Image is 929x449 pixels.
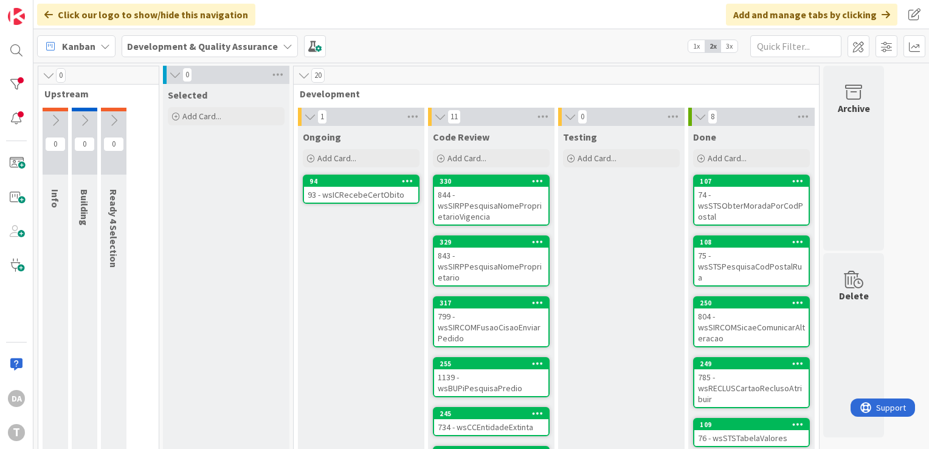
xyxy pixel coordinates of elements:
span: 1x [688,40,705,52]
span: Info [49,189,61,208]
div: 249 [700,360,809,368]
span: Selected [168,89,207,101]
div: 94 [309,177,418,186]
a: 250804 - wsSIRCOMSicaeComunicarAlteracao [693,296,810,347]
span: Add Card... [182,111,221,122]
div: 107 [700,177,809,186]
div: 317 [440,299,548,307]
span: Ready 4 Selection [108,189,120,268]
span: Code Review [433,131,489,143]
div: 108 [694,237,809,248]
div: DA [8,390,25,407]
div: 245 [440,409,548,418]
div: 76 - wsSTSTabelaValores [694,430,809,446]
a: 2551139 - wsBUPiPesquisaPredio [433,357,550,397]
span: 8 [708,110,717,124]
span: Upstream [44,88,143,100]
div: 249 [694,358,809,369]
a: 245734 - wsCCEntidadeExtinta [433,407,550,436]
div: 799 - wsSIRCOMFusaoCisaoEnviarPedido [434,308,548,346]
div: 250804 - wsSIRCOMSicaeComunicarAlteracao [694,298,809,346]
span: 0 [103,137,124,151]
div: 107 [694,176,809,187]
div: 108 [700,238,809,246]
span: Add Card... [578,153,616,164]
div: 250 [694,298,809,308]
div: 109 [700,420,809,429]
div: 329843 - wsSIRPPesquisaNomeProprietario [434,237,548,285]
div: Delete [839,288,869,303]
span: Kanban [62,39,95,54]
div: 329 [440,238,548,246]
div: 804 - wsSIRCOMSicaeComunicarAlteracao [694,308,809,346]
span: 0 [578,110,587,124]
span: Development [300,88,804,100]
a: 10875 - wsSTSPesquisaCodPostalRua [693,235,810,287]
span: 3x [721,40,737,52]
div: 843 - wsSIRPPesquisaNomeProprietario [434,248,548,285]
div: Click our logo to show/hide this navigation [37,4,255,26]
span: Ongoing [303,131,341,143]
a: 317799 - wsSIRCOMFusaoCisaoEnviarPedido [433,296,550,347]
span: Done [693,131,716,143]
span: 0 [182,68,192,82]
span: 0 [45,137,66,151]
div: 330844 - wsSIRPPesquisaNomeProprietarioVigencia [434,176,548,224]
div: 250 [700,299,809,307]
a: 330844 - wsSIRPPesquisaNomeProprietarioVigencia [433,175,550,226]
span: 11 [447,110,461,124]
div: 330 [440,177,548,186]
span: Add Card... [708,153,747,164]
a: 249785 - wsRECLUSCartaoReclusoAtribuir [693,357,810,408]
div: 249785 - wsRECLUSCartaoReclusoAtribuir [694,358,809,407]
span: Support [26,2,55,16]
div: 10774 - wsSTSObterMoradaPorCodPostal [694,176,809,224]
div: Archive [838,101,870,116]
span: Building [78,189,91,226]
span: 2x [705,40,721,52]
div: 9493 - wsICRecebeCertObito [304,176,418,203]
div: 785 - wsRECLUSCartaoReclusoAtribuir [694,369,809,407]
a: 10976 - wsSTSTabelaValores [693,418,810,447]
span: 0 [74,137,95,151]
div: 93 - wsICRecebeCertObito [304,187,418,203]
a: 9493 - wsICRecebeCertObito [303,175,420,204]
div: 1139 - wsBUPiPesquisaPredio [434,369,548,396]
div: 734 - wsCCEntidadeExtinta [434,419,548,435]
span: 1 [317,110,327,124]
div: 74 - wsSTSObterMoradaPorCodPostal [694,187,809,224]
div: Add and manage tabs by clicking [726,4,897,26]
a: 10774 - wsSTSObterMoradaPorCodPostal [693,175,810,226]
div: 844 - wsSIRPPesquisaNomeProprietarioVigencia [434,187,548,224]
a: 329843 - wsSIRPPesquisaNomeProprietario [433,235,550,287]
div: 317 [434,298,548,308]
div: 329 [434,237,548,248]
span: Add Card... [447,153,486,164]
div: 2551139 - wsBUPiPesquisaPredio [434,358,548,396]
div: 255 [434,358,548,369]
div: 10875 - wsSTSPesquisaCodPostalRua [694,237,809,285]
input: Quick Filter... [750,35,841,57]
div: 245 [434,408,548,419]
span: 0 [56,68,66,83]
div: 317799 - wsSIRCOMFusaoCisaoEnviarPedido [434,298,548,346]
div: 330 [434,176,548,187]
img: Visit kanbanzone.com [8,8,25,25]
div: 109 [694,419,809,430]
span: Testing [563,131,597,143]
div: 255 [440,360,548,368]
div: 75 - wsSTSPesquisaCodPostalRua [694,248,809,285]
span: Add Card... [317,153,356,164]
b: Development & Quality Assurance [127,40,278,52]
div: 10976 - wsSTSTabelaValores [694,419,809,446]
div: 94 [304,176,418,187]
span: 20 [311,68,325,83]
div: T [8,424,25,441]
div: 245734 - wsCCEntidadeExtinta [434,408,548,435]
